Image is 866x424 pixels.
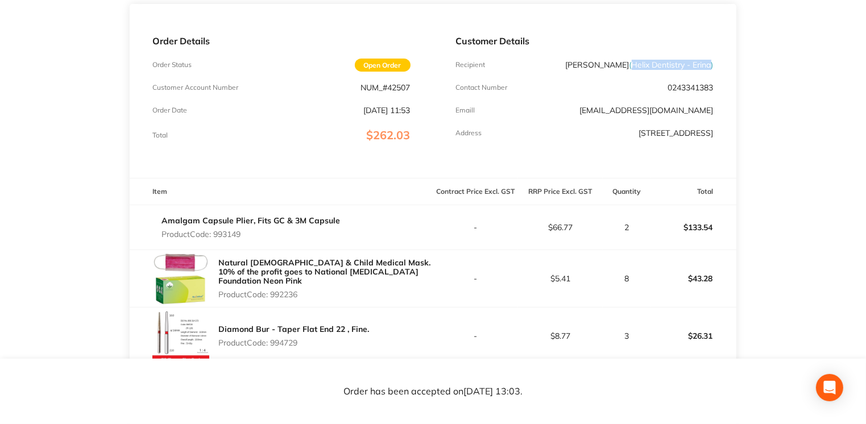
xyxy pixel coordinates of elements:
p: Order Date [152,106,187,114]
p: Total [152,131,168,139]
p: NUM_#42507 [361,83,411,92]
th: Contract Price Excl. GST [433,178,518,205]
p: Order Details [152,36,410,46]
p: [PERSON_NAME] [566,60,714,69]
p: - [434,331,517,340]
a: [EMAIL_ADDRESS][DOMAIN_NAME] [580,105,714,115]
a: Natural [DEMOGRAPHIC_DATA] & Child Medical Mask. 10% of the profit goes to National [MEDICAL_DATA... [218,257,430,286]
p: Product Code: 992236 [218,290,433,299]
p: - [434,223,517,232]
p: 2 [603,223,650,232]
th: Total [651,178,736,205]
p: Address [456,129,482,137]
p: Emaill [456,106,475,114]
p: Customer Account Number [152,84,238,92]
p: $5.41 [519,274,602,283]
p: - [434,274,517,283]
th: Quantity [603,178,651,205]
p: Order Status [152,61,192,69]
span: ( Helix Dentistry - Erina ) [629,60,714,70]
p: Order has been accepted on [DATE] 13:03 . [343,386,523,397]
p: 0243341383 [668,83,714,92]
a: Amalgam Capsule Plier, Fits GC & 3M Capsule [161,215,340,226]
th: RRP Price Excl. GST [518,178,603,205]
p: $26.31 [652,322,735,350]
p: Product Code: 993149 [161,230,340,239]
div: Open Intercom Messenger [816,374,843,401]
p: [DATE] 11:53 [364,106,411,115]
p: Customer Details [456,36,714,46]
img: ZThkdjVqeQ [152,250,209,307]
span: Open Order [355,59,411,72]
p: $8.77 [519,331,602,340]
p: $43.28 [652,265,735,292]
p: Product Code: 994729 [218,338,369,347]
p: $133.54 [652,214,735,241]
p: Contact Number [456,84,508,92]
p: 8 [603,274,650,283]
a: Diamond Bur - Taper Flat End 22 , Fine. [218,324,369,334]
th: Item [130,178,433,205]
p: 3 [603,331,650,340]
p: [STREET_ADDRESS] [639,128,714,138]
p: Recipient [456,61,486,69]
p: $66.77 [519,223,602,232]
img: NzIzNWI4dQ [152,307,209,364]
span: $262.03 [367,128,411,142]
